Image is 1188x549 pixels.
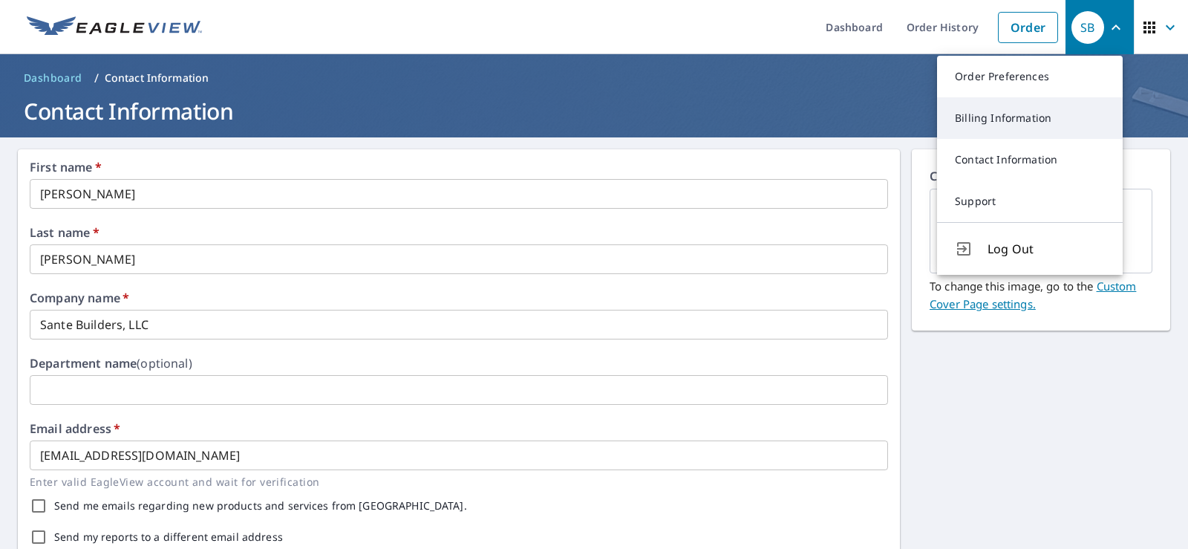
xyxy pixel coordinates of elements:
a: Order [998,12,1058,43]
span: Log Out [988,240,1105,258]
nav: breadcrumb [18,66,1170,90]
a: Order Preferences [937,56,1123,97]
label: Send me emails regarding new products and services from [GEOGRAPHIC_DATA]. [54,501,467,511]
span: Dashboard [24,71,82,85]
a: Contact Information [937,139,1123,181]
p: Company Logo [930,167,1152,189]
label: Email address [30,423,120,435]
label: Company name [30,292,129,304]
label: Last name [30,227,99,238]
img: EV Logo [27,16,202,39]
p: Enter valid EagleView account and wait for verification [30,473,878,490]
p: To change this image, go to the [930,273,1152,313]
a: Billing Information [937,97,1123,139]
p: Contact Information [105,71,209,85]
a: Dashboard [18,66,88,90]
li: / [94,69,99,87]
label: First name [30,161,102,173]
label: Send my reports to a different email address [54,532,283,542]
a: Support [937,181,1123,222]
b: (optional) [137,355,192,371]
h1: Contact Information [18,96,1170,126]
button: Log Out [937,222,1123,275]
div: SB [1071,11,1104,44]
label: Department name [30,357,192,369]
